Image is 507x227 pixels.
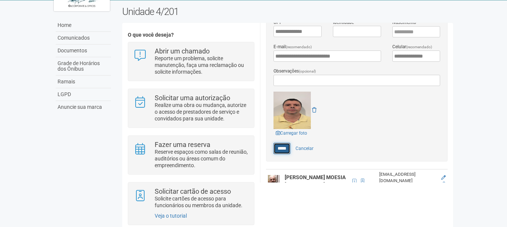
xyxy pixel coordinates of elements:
strong: Solicitar cartão de acesso [155,187,231,195]
a: Solicitar uma autorização Realize uma obra ou mudança, autorize o acesso de prestadores de serviç... [134,95,248,122]
a: Ramais [56,76,111,88]
a: Abrir um chamado Reporte um problema, solicite manutenção, faça uma reclamação ou solicite inform... [134,48,248,75]
a: Veja o tutorial [155,213,187,219]
a: Carregar foto [273,129,309,137]
a: Comunicados [56,32,111,45]
a: Home [56,19,111,32]
p: Reporte um problema, solicite manutenção, faça uma reclamação ou solicite informações. [155,55,248,75]
a: Editar membro [441,175,446,180]
label: Celular [392,43,432,50]
span: (recomendado) [406,45,432,49]
div: [EMAIL_ADDRESS][DOMAIN_NAME] [379,171,436,184]
img: GetFile [273,92,311,129]
p: Solicite cartões de acesso para funcionários ou membros da unidade. [155,195,248,209]
span: (opcional) [299,69,316,73]
p: Realize uma obra ou mudança, autorize o acesso de prestadores de serviço e convidados para sua un... [155,102,248,122]
a: Anuncie sua marca [56,101,111,113]
a: LGPD [56,88,111,101]
a: Solicitar cartão de acesso Solicite cartões de acesso para funcionários ou membros da unidade. [134,188,248,209]
a: Fazer uma reserva Reserve espaços como salas de reunião, auditórios ou áreas comum do empreendime... [134,141,248,169]
strong: Solicitar uma autorização [155,94,230,102]
a: Cancelar [291,143,318,154]
label: Observações [273,68,316,75]
img: user.png [268,175,280,187]
strong: Abrir um chamado [155,47,210,55]
a: Documentos [56,45,111,57]
strong: Fazer uma reserva [155,141,210,148]
a: Grade de Horários dos Ônibus [56,57,111,76]
h2: Unidade 4/201 [122,6,454,17]
a: Excluir membro [442,181,446,187]
strong: [PERSON_NAME] MOESIA [PERSON_NAME] [285,174,346,188]
label: E-mail [273,43,312,50]
a: Remover [312,107,316,113]
span: (recomendado) [286,45,312,49]
p: Reserve espaços como salas de reunião, auditórios ou áreas comum do empreendimento. [155,148,248,169]
h4: O que você deseja? [128,32,254,38]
